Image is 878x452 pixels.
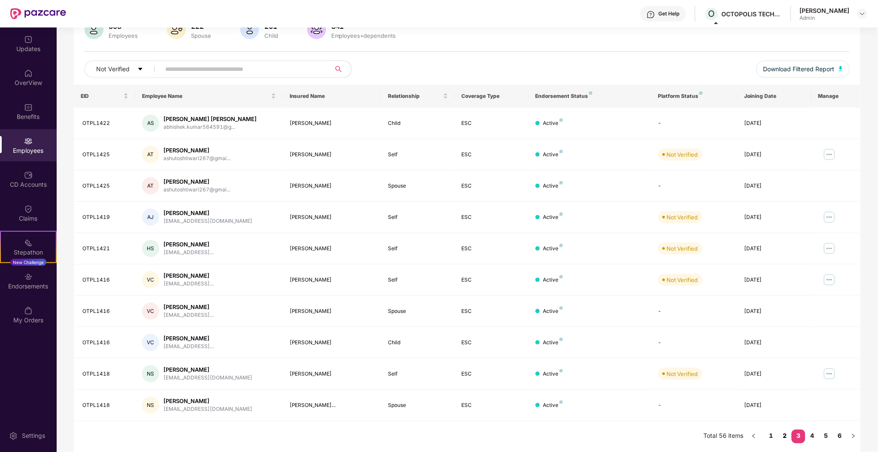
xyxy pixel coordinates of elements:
div: [PERSON_NAME] [163,178,230,186]
img: manageButton [823,367,836,381]
div: Spouse [189,32,213,39]
div: Not Verified [667,150,698,159]
img: svg+xml;base64,PHN2ZyB4bWxucz0iaHR0cDovL3d3dy53My5vcmcvMjAwMC9zdmciIHdpZHRoPSI4IiBoZWlnaHQ9IjgiIH... [560,181,563,185]
div: [PERSON_NAME] [290,276,374,284]
div: [PERSON_NAME] [163,272,214,280]
div: Active [543,151,563,159]
div: Platform Status [658,93,731,100]
div: [DATE] [745,276,805,284]
span: EID [81,93,122,100]
div: [EMAIL_ADDRESS]... [163,343,214,351]
div: [DATE] [745,370,805,378]
div: ESC [462,401,522,410]
img: svg+xml;base64,PHN2ZyB4bWxucz0iaHR0cDovL3d3dy53My5vcmcvMjAwMC9zdmciIHdpZHRoPSI4IiBoZWlnaHQ9IjgiIH... [560,306,563,310]
div: VC [142,303,159,320]
img: New Pazcare Logo [10,8,66,19]
div: Not Verified [667,244,698,253]
div: Active [543,119,563,127]
div: Self [388,213,448,221]
div: [DATE] [745,339,805,347]
img: svg+xml;base64,PHN2ZyB4bWxucz0iaHR0cDovL3d3dy53My5vcmcvMjAwMC9zdmciIHdpZHRoPSI4IiBoZWlnaHQ9IjgiIH... [560,369,563,373]
div: ESC [462,182,522,190]
img: svg+xml;base64,PHN2ZyBpZD0iTXlfT3JkZXJzIiBkYXRhLW5hbWU9Ik15IE9yZGVycyIgeG1sbnM9Imh0dHA6Ly93d3cudz... [24,306,33,315]
div: [PERSON_NAME] [290,182,374,190]
td: - [651,108,738,139]
div: [EMAIL_ADDRESS]... [163,280,214,288]
div: Active [543,276,563,284]
div: [DATE] [745,182,805,190]
div: NS [142,365,159,382]
div: OTPL1418 [82,370,128,378]
div: [PERSON_NAME] [PERSON_NAME] [163,115,257,123]
img: svg+xml;base64,PHN2ZyB4bWxucz0iaHR0cDovL3d3dy53My5vcmcvMjAwMC9zdmciIHhtbG5zOnhsaW5rPSJodHRwOi8vd3... [167,20,186,39]
th: Employee Name [135,85,283,108]
td: - [651,296,738,327]
div: [PERSON_NAME] [290,213,374,221]
button: Download Filtered Report [757,61,850,78]
img: svg+xml;base64,PHN2ZyB4bWxucz0iaHR0cDovL3d3dy53My5vcmcvMjAwMC9zdmciIHdpZHRoPSI4IiBoZWlnaHQ9IjgiIH... [560,400,563,404]
th: Relationship [381,85,455,108]
div: Endorsement Status [536,93,645,100]
div: Active [543,401,563,410]
img: svg+xml;base64,PHN2ZyBpZD0iRW1wbG95ZWVzIiB4bWxucz0iaHR0cDovL3d3dy53My5vcmcvMjAwMC9zdmciIHdpZHRoPS... [24,137,33,146]
div: AT [142,177,159,194]
div: [PERSON_NAME] [290,119,374,127]
div: Spouse [388,401,448,410]
img: svg+xml;base64,PHN2ZyBpZD0iRW5kb3JzZW1lbnRzIiB4bWxucz0iaHR0cDovL3d3dy53My5vcmcvMjAwMC9zdmciIHdpZH... [24,273,33,281]
div: [EMAIL_ADDRESS][DOMAIN_NAME] [163,217,252,225]
div: Active [543,339,563,347]
div: [PERSON_NAME] [163,209,252,217]
div: OTPL1422 [82,119,128,127]
div: Self [388,370,448,378]
li: 4 [805,430,819,443]
div: Admin [800,15,850,21]
div: [PERSON_NAME] [163,240,214,249]
div: ESC [462,307,522,315]
div: ESC [462,119,522,127]
img: svg+xml;base64,PHN2ZyB4bWxucz0iaHR0cDovL3d3dy53My5vcmcvMjAwMC9zdmciIHdpZHRoPSI4IiBoZWlnaHQ9IjgiIH... [560,275,563,279]
img: svg+xml;base64,PHN2ZyB4bWxucz0iaHR0cDovL3d3dy53My5vcmcvMjAwMC9zdmciIHdpZHRoPSI4IiBoZWlnaHQ9IjgiIH... [560,338,563,341]
img: svg+xml;base64,PHN2ZyB4bWxucz0iaHR0cDovL3d3dy53My5vcmcvMjAwMC9zdmciIHdpZHRoPSI4IiBoZWlnaHQ9IjgiIH... [560,212,563,216]
div: [PERSON_NAME] [290,370,374,378]
li: Next Page [847,430,860,443]
div: [PERSON_NAME] [290,339,374,347]
div: [PERSON_NAME] [800,6,850,15]
div: [EMAIL_ADDRESS][DOMAIN_NAME] [163,374,252,382]
div: OTPL1425 [82,182,128,190]
div: Active [543,370,563,378]
span: O [708,9,715,19]
div: Settings [19,431,48,440]
img: manageButton [823,273,836,287]
img: svg+xml;base64,PHN2ZyB4bWxucz0iaHR0cDovL3d3dy53My5vcmcvMjAwMC9zdmciIHdpZHRoPSI4IiBoZWlnaHQ9IjgiIH... [560,244,563,247]
a: 1 [764,430,778,443]
img: svg+xml;base64,PHN2ZyB4bWxucz0iaHR0cDovL3d3dy53My5vcmcvMjAwMC9zdmciIHdpZHRoPSI4IiBoZWlnaHQ9IjgiIH... [699,91,703,95]
img: svg+xml;base64,PHN2ZyB4bWxucz0iaHR0cDovL3d3dy53My5vcmcvMjAwMC9zdmciIHdpZHRoPSI4IiBoZWlnaHQ9IjgiIH... [560,118,563,122]
th: Joining Date [738,85,811,108]
div: Get Help [659,10,680,17]
span: left [751,434,757,439]
div: NS [142,397,159,414]
img: svg+xml;base64,PHN2ZyB4bWxucz0iaHR0cDovL3d3dy53My5vcmcvMjAwMC9zdmciIHhtbG5zOnhsaW5rPSJodHRwOi8vd3... [307,20,326,39]
img: svg+xml;base64,PHN2ZyB4bWxucz0iaHR0cDovL3d3dy53My5vcmcvMjAwMC9zdmciIHdpZHRoPSI4IiBoZWlnaHQ9IjgiIH... [589,91,593,95]
div: Not Verified [667,213,698,221]
td: - [651,390,738,421]
div: AS [142,115,159,132]
button: left [747,430,761,443]
img: svg+xml;base64,PHN2ZyBpZD0iRHJvcGRvd24tMzJ4MzIiIHhtbG5zPSJodHRwOi8vd3d3LnczLm9yZy8yMDAwL3N2ZyIgd2... [859,10,866,17]
div: Employees+dependents [330,32,398,39]
div: [DATE] [745,151,805,159]
div: ESC [462,370,522,378]
div: ESC [462,151,522,159]
div: [PERSON_NAME] [290,245,374,253]
div: AT [142,146,159,163]
div: [EMAIL_ADDRESS]... [163,249,214,257]
div: [EMAIL_ADDRESS][DOMAIN_NAME] [163,405,252,413]
a: 5 [819,430,833,443]
div: Self [388,151,448,159]
div: OTPL1416 [82,339,128,347]
a: 2 [778,430,792,443]
div: ESC [462,245,522,253]
div: ESC [462,276,522,284]
div: [PERSON_NAME] [163,303,214,311]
